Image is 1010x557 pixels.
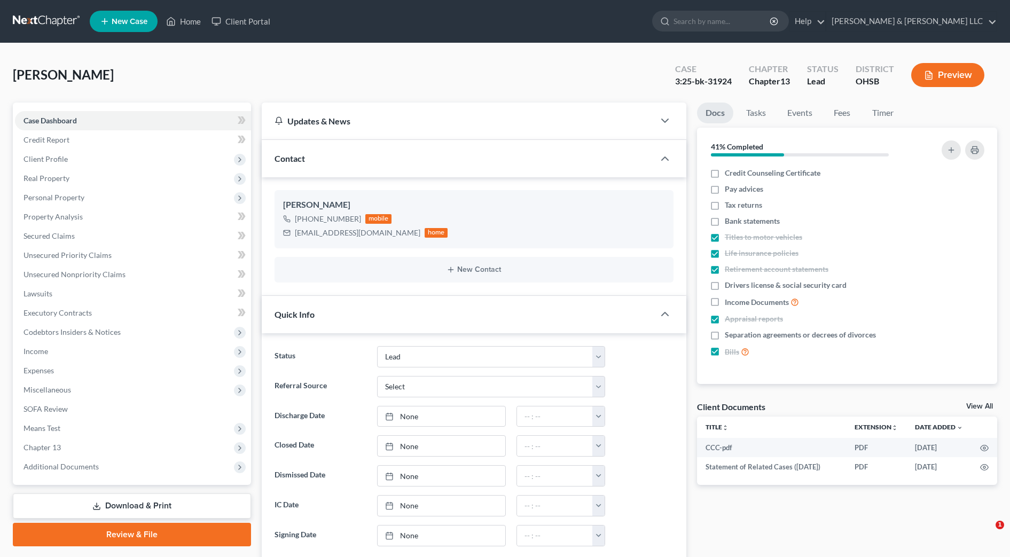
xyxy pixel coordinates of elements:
span: Titles to motor vehicles [725,232,802,242]
a: View All [966,403,993,410]
a: Unsecured Priority Claims [15,246,251,265]
div: mobile [365,214,392,224]
a: Events [779,103,821,123]
a: Unsecured Nonpriority Claims [15,265,251,284]
label: Discharge Date [269,406,372,427]
i: unfold_more [722,425,729,431]
span: Bills [725,347,739,357]
span: Chapter 13 [24,443,61,452]
a: Secured Claims [15,226,251,246]
input: -- : -- [517,406,593,427]
div: [PERSON_NAME] [283,199,665,211]
a: [PERSON_NAME] & [PERSON_NAME] LLC [826,12,997,31]
span: Credit Report [24,135,69,144]
span: Tax returns [725,200,762,210]
a: Credit Report [15,130,251,150]
a: Tasks [738,103,774,123]
span: Drivers license & social security card [725,280,847,291]
span: Unsecured Priority Claims [24,250,112,260]
i: unfold_more [891,425,898,431]
label: Status [269,346,372,367]
a: Fees [825,103,859,123]
a: None [378,436,505,456]
span: Credit Counseling Certificate [725,168,820,178]
a: None [378,496,505,516]
span: 1 [996,521,1004,529]
div: Chapter [749,75,790,88]
div: Status [807,63,839,75]
a: None [378,406,505,427]
div: Case [675,63,732,75]
span: Lawsuits [24,289,52,298]
a: Help [789,12,825,31]
span: Means Test [24,423,60,433]
td: Statement of Related Cases ([DATE]) [697,457,846,476]
div: 3:25-bk-31924 [675,75,732,88]
div: District [856,63,894,75]
span: Unsecured Nonpriority Claims [24,270,126,279]
div: [EMAIL_ADDRESS][DOMAIN_NAME] [295,227,420,238]
a: Download & Print [13,493,251,519]
span: Codebtors Insiders & Notices [24,327,121,336]
a: SOFA Review [15,399,251,419]
a: Client Portal [206,12,276,31]
a: Timer [864,103,902,123]
a: Review & File [13,523,251,546]
span: Property Analysis [24,212,83,221]
span: Real Property [24,174,69,183]
span: Miscellaneous [24,385,71,394]
input: Search by name... [674,11,771,31]
span: Bank statements [725,216,780,226]
span: Client Profile [24,154,68,163]
div: [PHONE_NUMBER] [295,214,361,224]
button: New Contact [283,265,665,274]
a: None [378,466,505,486]
div: Client Documents [697,401,765,412]
a: Lawsuits [15,284,251,303]
span: Separation agreements or decrees of divorces [725,330,876,340]
input: -- : -- [517,525,593,546]
span: Case Dashboard [24,116,77,125]
label: Referral Source [269,376,372,397]
span: SOFA Review [24,404,68,413]
span: 13 [780,76,790,86]
input: -- : -- [517,496,593,516]
label: IC Date [269,495,372,516]
span: Life insurance policies [725,248,798,258]
span: Contact [275,153,305,163]
a: Executory Contracts [15,303,251,323]
label: Signing Date [269,525,372,546]
input: -- : -- [517,436,593,456]
a: Home [161,12,206,31]
span: Additional Documents [24,462,99,471]
span: Executory Contracts [24,308,92,317]
label: Dismissed Date [269,465,372,487]
iframe: Intercom live chat [974,521,999,546]
a: Property Analysis [15,207,251,226]
a: None [378,525,505,546]
label: Closed Date [269,435,372,457]
div: OHSB [856,75,894,88]
button: Preview [911,63,984,87]
span: [PERSON_NAME] [13,67,114,82]
div: Lead [807,75,839,88]
div: Chapter [749,63,790,75]
a: Docs [697,103,733,123]
span: Retirement account statements [725,264,828,274]
strong: 41% Completed [711,142,763,151]
span: Pay advices [725,184,763,194]
a: Titleunfold_more [706,423,729,431]
input: -- : -- [517,466,593,486]
span: Appraisal reports [725,313,783,324]
a: Date Added expand_more [915,423,963,431]
td: CCC-pdf [697,438,846,457]
span: New Case [112,18,147,26]
td: [DATE] [906,438,972,457]
span: Quick Info [275,309,315,319]
td: [DATE] [906,457,972,476]
div: home [425,228,448,238]
td: PDF [846,438,906,457]
span: Expenses [24,366,54,375]
span: Personal Property [24,193,84,202]
span: Income Documents [725,297,789,308]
